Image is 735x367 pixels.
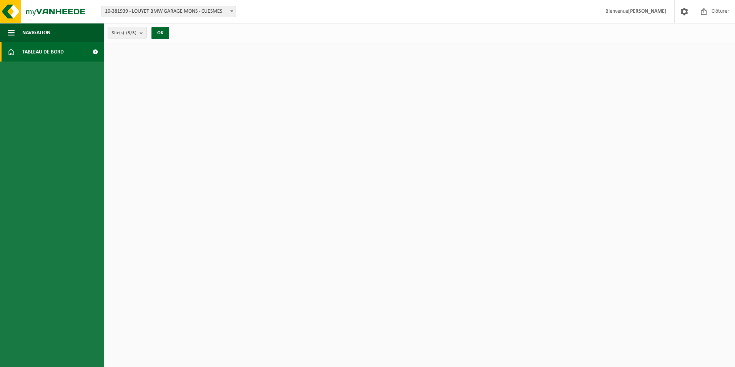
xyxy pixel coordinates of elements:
strong: [PERSON_NAME] [628,8,667,14]
span: Tableau de bord [22,42,64,62]
button: OK [151,27,169,39]
count: (3/3) [126,30,136,35]
span: 10-381939 - LOUYET BMW GARAGE MONS - CUESMES [102,6,236,17]
span: Site(s) [112,27,136,39]
span: Navigation [22,23,50,42]
button: Site(s)(3/3) [108,27,147,38]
